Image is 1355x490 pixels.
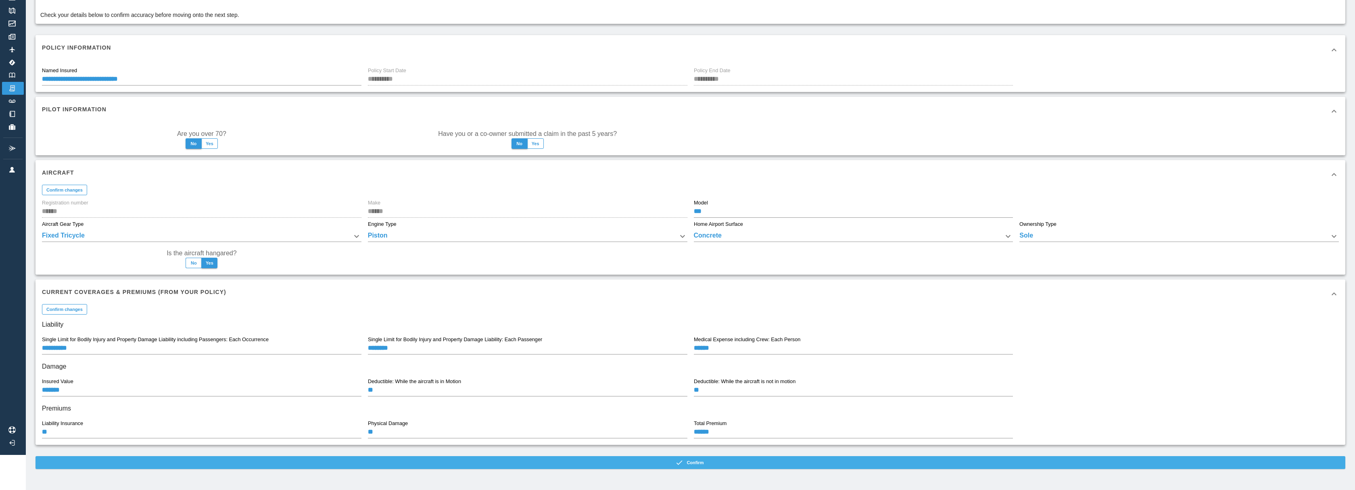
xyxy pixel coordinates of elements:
h6: Damage [42,361,1339,372]
label: Is the aircraft hangared? [167,248,236,258]
div: Sole [1019,231,1339,242]
div: Concrete [694,231,1013,242]
label: Ownership Type [1019,221,1056,228]
div: Policy Information [35,35,1345,64]
label: Single Limit for Bodily Injury and Property Damage Liability including Passengers: Each Occurrence [42,336,269,343]
label: Deductible: While the aircraft is not in motion [694,378,795,385]
label: Registration number [42,199,88,206]
label: Make [368,199,380,206]
label: Physical Damage [368,420,408,427]
label: Single Limit for Bodily Injury and Property Damage Liability: Each Passenger [368,336,542,343]
button: Yes [201,258,217,268]
button: Confirm changes [42,304,87,315]
label: Aircraft Gear Type [42,221,84,228]
button: No [186,138,202,149]
button: No [186,258,202,268]
div: Piston [368,231,687,242]
label: Named Insured [42,67,77,74]
label: Total Premium [694,420,727,427]
label: Home Airport Surface [694,221,743,228]
p: Check your details below to confirm accuracy before moving onto the next step. [40,11,239,19]
button: Confirm changes [42,185,87,195]
button: No [512,138,528,149]
label: Deductible: While the aircraft is in Motion [368,378,461,385]
label: Engine Type [368,221,397,228]
h6: Aircraft [42,168,74,177]
h6: Premiums [42,403,1339,414]
div: Fixed Tricycle [42,231,361,242]
label: Policy Start Date [368,67,406,74]
label: Medical Expense including Crew: Each Person [694,336,800,343]
label: Model [694,199,708,206]
label: Policy End Date [694,67,731,74]
button: Yes [201,138,218,149]
label: Are you over 70? [177,129,226,138]
div: Aircraft [35,160,1345,189]
button: Confirm [35,456,1345,469]
h6: Current Coverages & Premiums (from your policy) [42,288,226,296]
h6: Policy Information [42,43,111,52]
label: Have you or a co-owner submitted a claim in the past 5 years? [438,129,617,138]
h6: Pilot Information [42,105,106,114]
h6: Liability [42,319,1339,330]
div: Pilot Information [35,97,1345,126]
button: Yes [527,138,544,149]
div: Current Coverages & Premiums (from your policy) [35,279,1345,309]
label: Liability Insurance [42,420,83,427]
label: Insured Value [42,378,73,385]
